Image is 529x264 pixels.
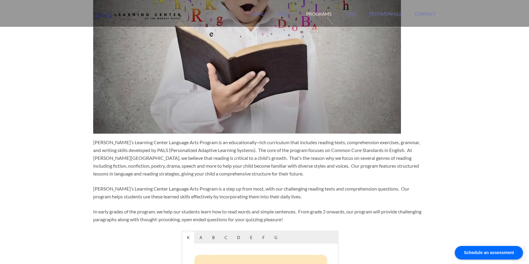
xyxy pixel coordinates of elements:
a: Contact [415,11,436,24]
span: A [195,231,207,244]
img: Jen's Learning Center Logo Transparent [93,7,183,25]
span: B [208,231,219,244]
span: C [220,231,232,244]
span: G [270,231,282,244]
span: K [182,231,194,244]
a: Testimonials [369,11,402,24]
a: Home [250,11,264,24]
p: [PERSON_NAME]’s Learning Center Language Arts Program is a step up from most, with our challengin... [93,185,427,200]
div: Schedule an assessment [455,246,523,259]
span: D [233,231,245,244]
p: [PERSON_NAME]’s Learning Center Language Arts Program is an educationally-rich curriculum that in... [93,138,427,178]
span: E [246,231,257,244]
a: Programs [306,11,332,24]
a: About [277,11,293,24]
a: Jobs [345,11,356,24]
p: In early grades of the program, we help our students learn how to read words and simple sentences... [93,208,427,223]
span: F [258,231,269,244]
